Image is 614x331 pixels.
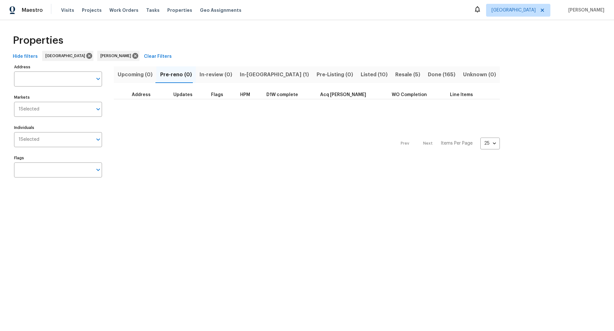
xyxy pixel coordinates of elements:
label: Address [14,65,102,69]
span: In-review (0) [200,70,232,79]
span: Upcoming (0) [118,70,153,79]
button: Open [94,105,103,114]
span: Clear Filters [144,53,172,61]
p: Items Per Page [441,140,473,147]
span: Acq [PERSON_NAME] [320,93,366,97]
span: Listed (10) [361,70,388,79]
span: HPM [240,93,250,97]
span: Geo Assignments [200,7,241,13]
span: Maestro [22,7,43,13]
span: Hide filters [13,53,38,61]
span: Tasks [146,8,160,12]
span: Work Orders [109,7,138,13]
span: [GEOGRAPHIC_DATA] [45,53,88,59]
span: [PERSON_NAME] [566,7,604,13]
label: Markets [14,95,102,99]
span: 1 Selected [19,137,39,142]
button: Clear Filters [141,51,174,63]
span: Projects [82,7,102,13]
nav: Pagination Navigation [395,103,500,184]
label: Individuals [14,126,102,130]
span: Updates [173,93,193,97]
span: Resale (5) [395,70,420,79]
button: Open [94,135,103,144]
span: Properties [13,37,63,44]
span: Unknown (0) [463,70,496,79]
div: [GEOGRAPHIC_DATA] [42,51,93,61]
button: Open [94,165,103,174]
span: WO Completion [392,93,427,97]
span: Flags [211,93,223,97]
span: Line Items [450,93,473,97]
span: 1 Selected [19,107,39,112]
div: 25 [480,135,500,152]
span: [PERSON_NAME] [100,53,134,59]
span: Visits [61,7,74,13]
span: D1W complete [266,93,298,97]
span: Done (165) [428,70,455,79]
label: Flags [14,156,102,160]
span: Address [132,93,151,97]
span: Pre-Listing (0) [317,70,353,79]
span: In-[GEOGRAPHIC_DATA] (1) [240,70,309,79]
span: Pre-reno (0) [160,70,192,79]
span: [GEOGRAPHIC_DATA] [492,7,536,13]
button: Hide filters [10,51,40,63]
div: [PERSON_NAME] [97,51,139,61]
span: Properties [167,7,192,13]
button: Open [94,74,103,83]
